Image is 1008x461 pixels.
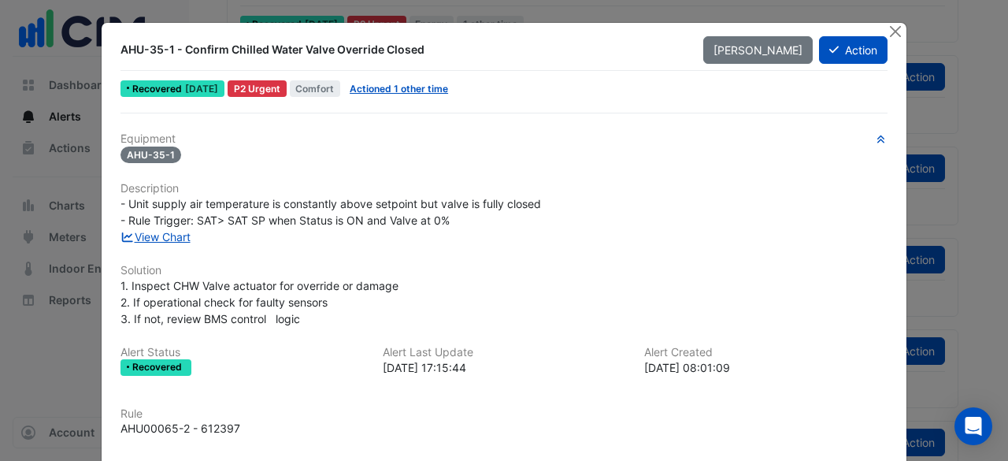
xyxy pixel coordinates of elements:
a: Actioned 1 other time [350,83,448,95]
h6: Alert Created [644,346,888,359]
span: Comfort [290,80,341,97]
h6: Alert Last Update [383,346,626,359]
h6: Rule [120,407,888,421]
h6: Equipment [120,132,888,146]
button: Action [819,36,888,64]
div: P2 Urgent [228,80,287,97]
div: Open Intercom Messenger [954,407,992,445]
a: View Chart [120,230,191,244]
span: Sat 14-Jun-2025 10:15 +03 [185,83,218,95]
span: 1. Inspect CHW Valve actuator for override or damage 2. If operational check for faulty sensors 3... [120,279,398,325]
span: Recovered [132,84,185,94]
div: AHU00065-2 - 612397 [120,420,240,437]
h6: Description [120,182,888,195]
h6: Alert Status [120,346,364,359]
div: AHU-35-1 - Confirm Chilled Water Valve Override Closed [120,42,684,58]
button: [PERSON_NAME] [703,36,813,64]
div: [DATE] 17:15:44 [383,359,626,376]
span: AHU-35-1 [120,147,181,163]
div: [DATE] 08:01:09 [644,359,888,376]
span: - Unit supply air temperature is constantly above setpoint but valve is fully closed - Rule Trigg... [120,197,541,227]
span: Recovered [132,362,185,372]
span: [PERSON_NAME] [713,43,802,57]
h6: Solution [120,264,888,277]
button: Close [887,23,903,39]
